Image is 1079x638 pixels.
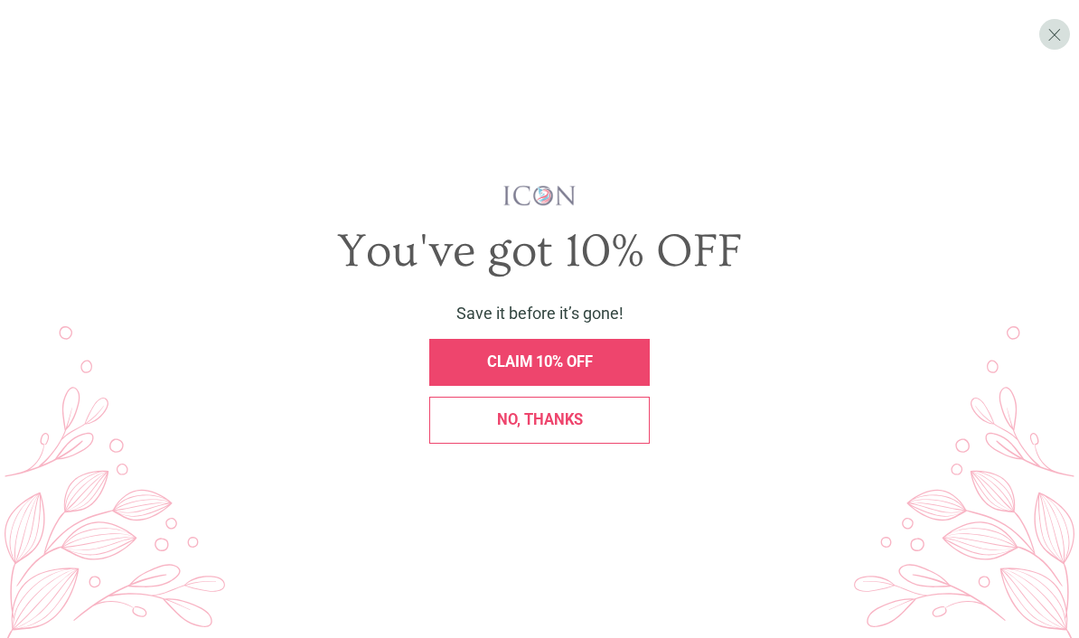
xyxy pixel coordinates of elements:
[502,184,578,207] img: iconwallstickersl_1754656298800.png
[497,411,583,428] span: No, thanks
[487,353,593,371] span: CLAIM 10% OFF
[1047,24,1062,45] span: X
[337,225,742,278] span: You've got 10% OFF
[456,304,624,323] span: Save it before it’s gone!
